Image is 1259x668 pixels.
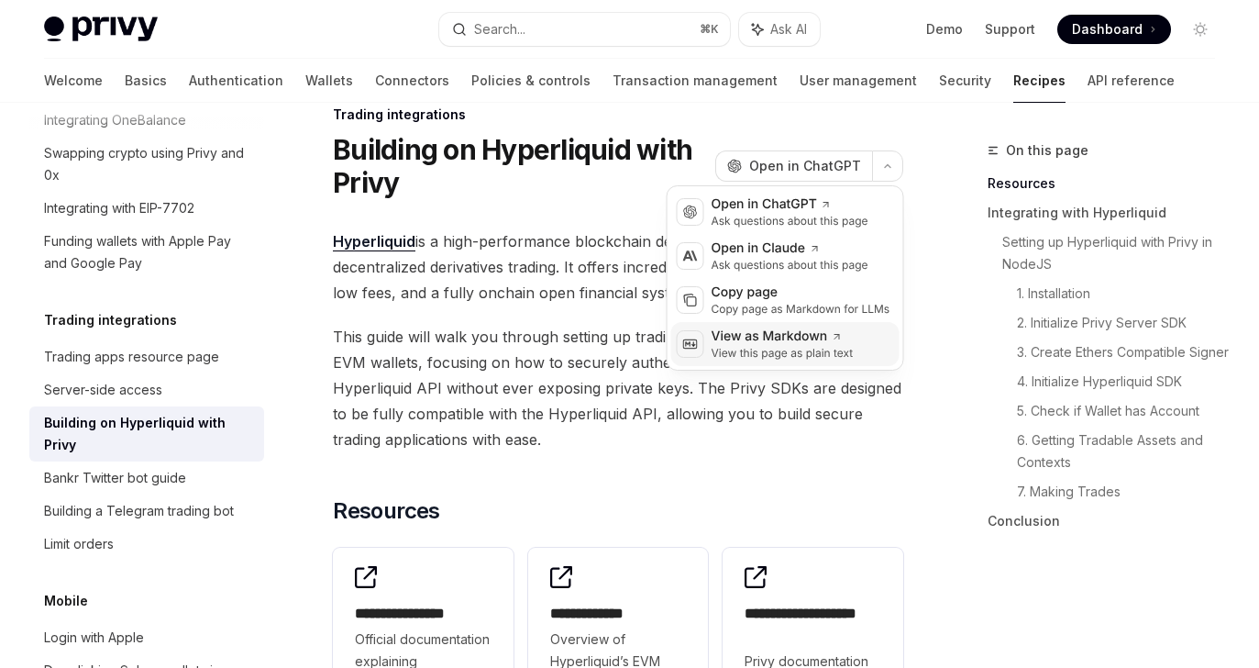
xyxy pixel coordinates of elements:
[333,496,440,526] span: Resources
[333,324,903,452] span: This guide will walk you through setting up trading on Hyperliquid using Privy’s EVM wallets, foc...
[988,198,1230,228] a: Integrating with Hyperliquid
[29,137,264,192] a: Swapping crypto using Privy and 0x
[333,228,903,306] span: is a high-performance blockchain designed specifically for decentralized derivatives trading. It ...
[1017,338,1230,367] a: 3. Create Ethers Compatible Signer
[613,59,778,103] a: Transaction management
[44,142,253,186] div: Swapping crypto using Privy and 0x
[1017,426,1230,477] a: 6. Getting Tradable Assets and Contexts
[712,195,868,214] div: Open in ChatGPT
[29,495,264,528] a: Building a Telegram trading bot
[1017,308,1230,338] a: 2. Initialize Privy Server SDK
[44,590,88,612] h5: Mobile
[44,346,219,368] div: Trading apps resource page
[29,373,264,406] a: Server-side access
[44,59,103,103] a: Welcome
[44,17,158,42] img: light logo
[749,157,861,175] span: Open in ChatGPT
[926,20,963,39] a: Demo
[189,59,283,103] a: Authentication
[939,59,991,103] a: Security
[29,528,264,561] a: Limit orders
[712,346,854,361] div: View this page as plain text
[712,239,868,258] div: Open in Claude
[44,627,144,649] div: Login with Apple
[1186,15,1215,44] button: Toggle dark mode
[739,13,820,46] button: Ask AI
[1088,59,1175,103] a: API reference
[44,379,162,401] div: Server-side access
[712,214,868,228] div: Ask questions about this page
[988,169,1230,198] a: Resources
[44,533,114,555] div: Limit orders
[1017,279,1230,308] a: 1. Installation
[439,13,730,46] button: Search...⌘K
[333,232,415,251] a: Hyperliquid
[715,150,872,182] button: Open in ChatGPT
[471,59,591,103] a: Policies & controls
[44,309,177,331] h5: Trading integrations
[988,507,1230,536] a: Conclusion
[44,230,253,274] div: Funding wallets with Apple Pay and Google Pay
[712,258,868,273] div: Ask questions about this page
[333,133,708,199] h1: Building on Hyperliquid with Privy
[1072,20,1143,39] span: Dashboard
[375,59,449,103] a: Connectors
[1006,139,1088,161] span: On this page
[1017,396,1230,426] a: 5. Check if Wallet has Account
[29,225,264,280] a: Funding wallets with Apple Pay and Google Pay
[44,412,253,456] div: Building on Hyperliquid with Privy
[1002,228,1230,279] a: Setting up Hyperliquid with Privy in NodeJS
[1013,59,1066,103] a: Recipes
[1017,367,1230,396] a: 4. Initialize Hyperliquid SDK
[44,500,234,522] div: Building a Telegram trading bot
[800,59,917,103] a: User management
[29,621,264,654] a: Login with Apple
[305,59,353,103] a: Wallets
[29,340,264,373] a: Trading apps resource page
[1057,15,1171,44] a: Dashboard
[712,302,890,317] div: Copy page as Markdown for LLMs
[1017,477,1230,507] a: 7. Making Trades
[29,462,264,495] a: Bankr Twitter bot guide
[712,284,890,302] div: Copy page
[125,59,167,103] a: Basics
[985,20,1035,39] a: Support
[44,197,194,219] div: Integrating with EIP-7702
[333,106,903,124] div: Trading integrations
[29,406,264,462] a: Building on Hyperliquid with Privy
[474,18,525,40] div: Search...
[44,467,186,489] div: Bankr Twitter bot guide
[770,20,807,39] span: Ask AI
[29,192,264,225] a: Integrating with EIP-7702
[712,328,854,346] div: View as Markdown
[700,22,719,37] span: ⌘ K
